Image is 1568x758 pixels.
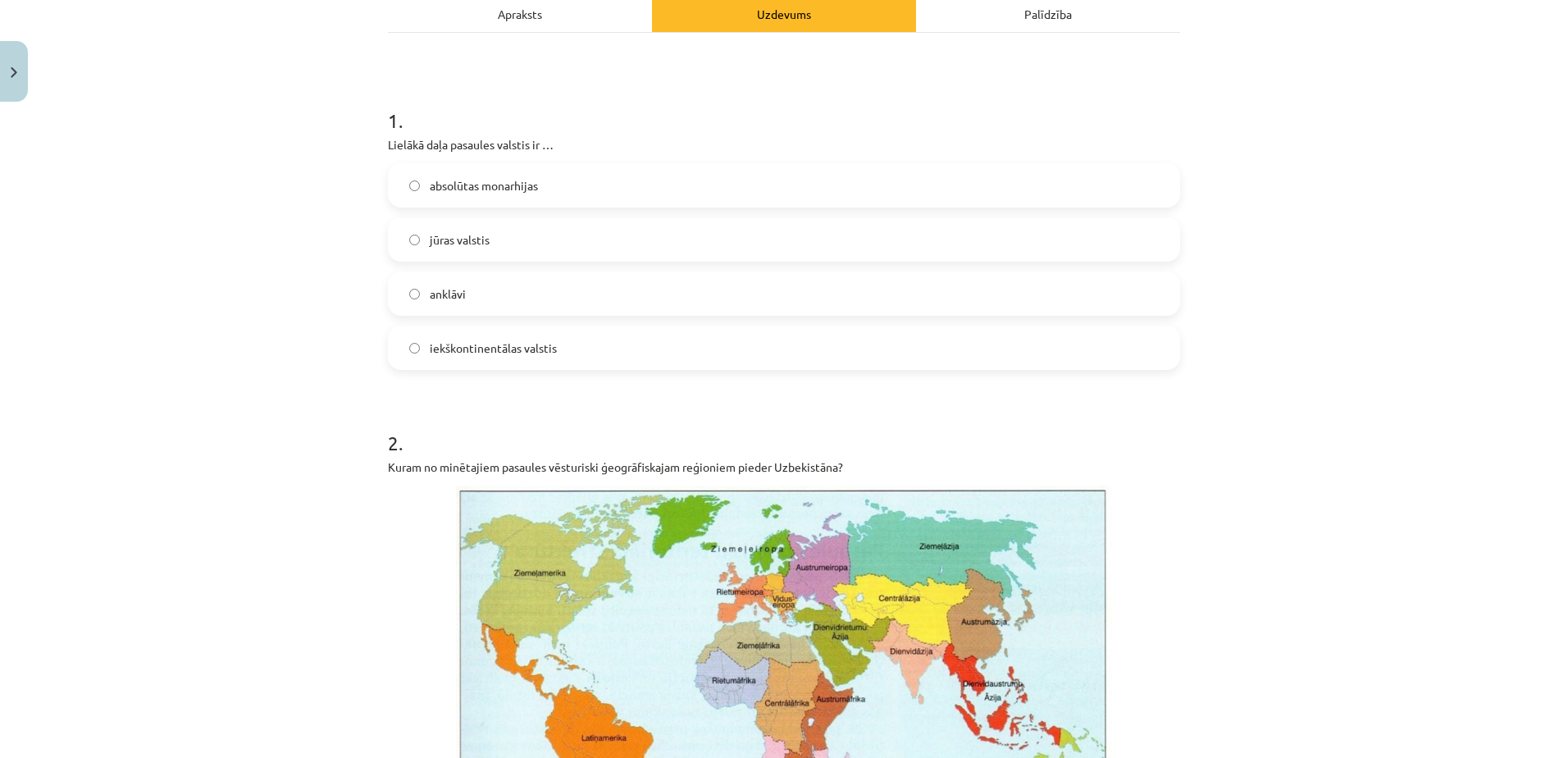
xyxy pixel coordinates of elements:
[388,136,1180,153] p: Lielākā daļa pasaules valstis ir …
[388,459,1180,476] p: Kuram no minētajiem pasaules vēsturiski ģeogrāfiskajam reģioniem pieder Uzbekistāna?
[11,67,17,78] img: icon-close-lesson-0947bae3869378f0d4975bcd49f059093ad1ed9edebbc8119c70593378902aed.svg
[388,80,1180,131] h1: 1 .
[409,343,420,354] input: iekškontinentālas valstis
[388,403,1180,454] h1: 2 .
[409,235,420,245] input: jūras valstis
[430,231,490,249] span: jūras valstis
[430,340,557,357] span: iekškontinentālas valstis
[430,285,466,303] span: anklāvi
[409,289,420,299] input: anklāvi
[409,180,420,191] input: absolūtas monarhijas
[430,177,538,194] span: absolūtas monarhijas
